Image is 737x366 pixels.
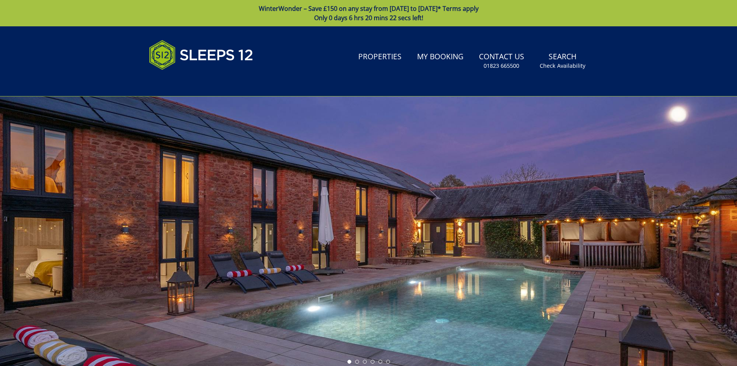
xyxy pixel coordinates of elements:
small: 01823 665500 [484,62,519,70]
iframe: Customer reviews powered by Trustpilot [145,79,226,86]
a: My Booking [414,48,467,66]
a: Properties [355,48,405,66]
small: Check Availability [540,62,585,70]
span: Only 0 days 6 hrs 20 mins 22 secs left! [314,14,423,22]
a: Contact Us01823 665500 [476,48,527,74]
img: Sleeps 12 [149,36,253,74]
a: SearchCheck Availability [537,48,588,74]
